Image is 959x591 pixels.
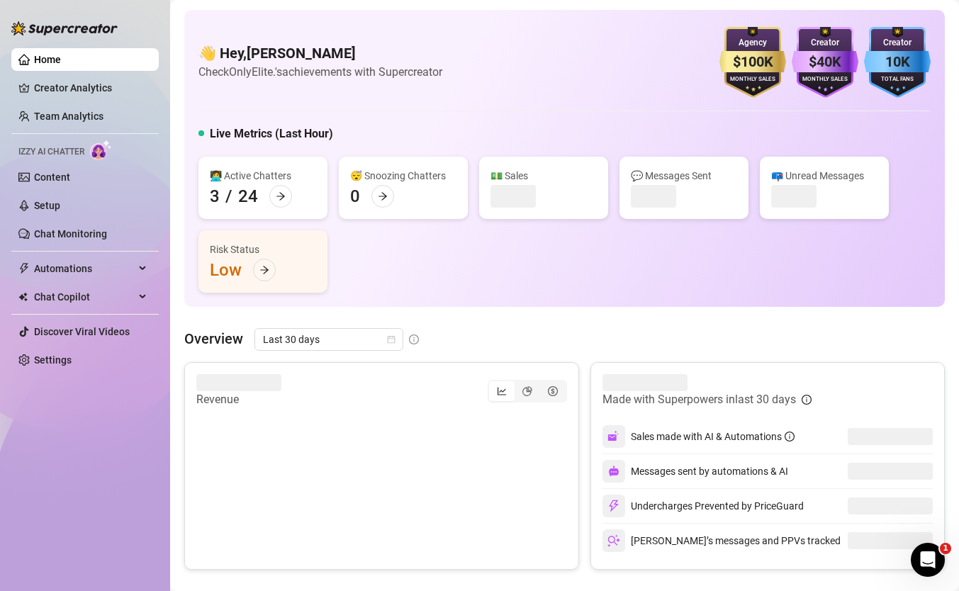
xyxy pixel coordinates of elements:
[602,460,788,483] div: Messages sent by automations & AI
[607,534,620,547] img: svg%3e
[34,200,60,211] a: Setup
[607,430,620,443] img: svg%3e
[184,328,243,349] article: Overview
[631,429,795,444] div: Sales made with AI & Automations
[34,54,61,65] a: Home
[18,145,84,159] span: Izzy AI Chatter
[90,140,112,160] img: AI Chatter
[34,354,72,366] a: Settings
[792,27,858,98] img: purple-badge-B9DA21FR.svg
[802,395,812,405] span: info-circle
[608,466,619,477] img: svg%3e
[864,36,931,50] div: Creator
[34,228,107,240] a: Chat Monitoring
[378,191,388,201] span: arrow-right
[911,543,945,577] iframe: Intercom live chat
[719,51,786,73] div: $100K
[263,329,395,350] span: Last 30 days
[497,386,507,396] span: line-chart
[631,168,737,184] div: 💬 Messages Sent
[785,432,795,441] span: info-circle
[792,51,858,73] div: $40K
[210,185,220,208] div: 3
[490,168,597,184] div: 💵 Sales
[719,75,786,84] div: Monthly Sales
[792,75,858,84] div: Monthly Sales
[210,125,333,142] h5: Live Metrics (Last Hour)
[387,335,396,344] span: calendar
[34,326,130,337] a: Discover Viral Videos
[11,21,118,35] img: logo-BBDzfeDw.svg
[34,171,70,183] a: Content
[210,168,316,184] div: 👩‍💻 Active Chatters
[792,36,858,50] div: Creator
[34,111,103,122] a: Team Analytics
[719,36,786,50] div: Agency
[18,263,30,274] span: thunderbolt
[864,51,931,73] div: 10K
[864,27,931,98] img: blue-badge-DgoSNQY1.svg
[719,27,786,98] img: gold-badge-CigiZidd.svg
[548,386,558,396] span: dollar-circle
[198,63,442,81] article: Check OnlyElite.'s achievements with Supercreator
[864,75,931,84] div: Total Fans
[607,500,620,512] img: svg%3e
[602,495,804,517] div: Undercharges Prevented by PriceGuard
[409,334,419,344] span: info-circle
[488,380,567,403] div: segmented control
[198,43,442,63] h4: 👋 Hey, [PERSON_NAME]
[276,191,286,201] span: arrow-right
[350,168,456,184] div: 😴 Snoozing Chatters
[210,242,316,257] div: Risk Status
[34,77,147,99] a: Creator Analytics
[522,386,532,396] span: pie-chart
[18,292,28,302] img: Chat Copilot
[34,286,135,308] span: Chat Copilot
[771,168,877,184] div: 📪 Unread Messages
[196,391,281,408] article: Revenue
[238,185,258,208] div: 24
[602,529,841,552] div: [PERSON_NAME]’s messages and PPVs tracked
[602,391,796,408] article: Made with Superpowers in last 30 days
[259,265,269,275] span: arrow-right
[34,257,135,280] span: Automations
[350,185,360,208] div: 0
[940,543,951,554] span: 1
